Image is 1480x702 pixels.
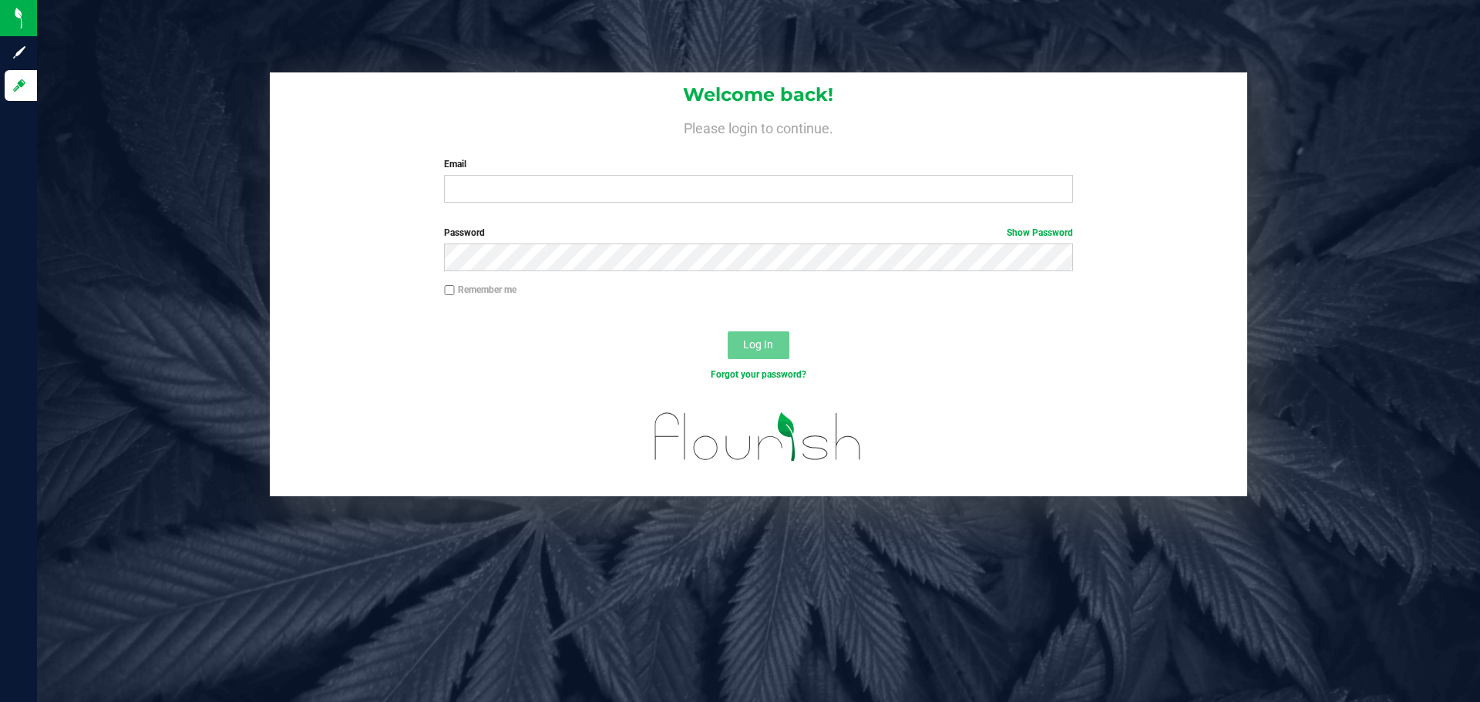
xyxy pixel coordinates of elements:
[12,45,27,60] inline-svg: Sign up
[444,283,516,297] label: Remember me
[270,85,1247,105] h1: Welcome back!
[636,398,880,476] img: flourish_logo.svg
[444,227,485,238] span: Password
[270,117,1247,136] h4: Please login to continue.
[1007,227,1073,238] a: Show Password
[444,157,1072,171] label: Email
[444,285,455,296] input: Remember me
[728,331,789,359] button: Log In
[711,369,806,380] a: Forgot your password?
[743,338,773,351] span: Log In
[12,78,27,93] inline-svg: Log in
